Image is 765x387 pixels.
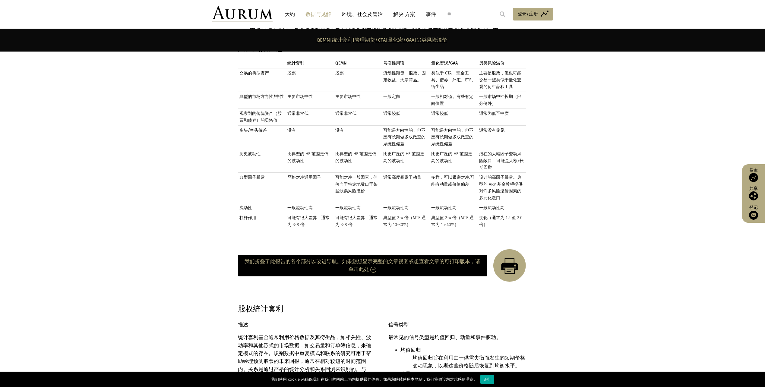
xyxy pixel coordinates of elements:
img: 分享此帖子 [749,191,758,200]
strong: 信号类型 [388,322,409,328]
td: 没有 [334,126,382,149]
td: 多样，可以紧密对冲;可能有动量或价值偏差 [430,173,478,203]
td: 通常非常低 [334,109,382,126]
a: 统计套利 [332,37,352,43]
td: 通常为低至中度 [478,109,526,126]
strong: 单击此处 [349,266,369,272]
td: 观察到的传统资产（股票和债券）的贝塔值 [238,109,286,126]
td: 一般相对值。有些有定向位置 [430,92,478,109]
font: 我们折叠了此报告的各个部分以改进导航。如果您想显示完整的文章视图或想查看文章的可打印版本，请 [245,259,480,272]
a: 管理期货/CTA [355,37,386,43]
td: 一般流动性高 [430,203,478,213]
td: 典型值 2-4 倍（MTE 通常为 10-30%） [382,213,430,230]
td: 可能是方向性的，但不应有长期做多或做空的系统性偏差 [430,126,478,149]
span: 号召性用语 [383,60,428,67]
h3: 股权统计套利 [238,304,526,313]
td: 比典型的 HF 范围更低的波动性 [334,149,382,173]
td: 严格对冲通用因子 [286,173,334,203]
a: 解决 方案 [390,9,418,20]
td: 没有 [286,126,334,149]
td: 流动性期货 – 股票、固定收益、大宗商品。 [382,68,430,92]
a: 登录/注册 [513,8,553,20]
span: 统计套利 [287,60,332,67]
a: 量化宏/GAA [388,37,414,43]
td: 设计的高因子暴露。典型的 ARP 基金希望提供对许多风险溢价因素的多元化敞口 [478,173,526,203]
td: 典型的市场方向性/中性 [238,92,286,109]
td: 类似于 CTA + 现金工具、债券、外汇、ETF、衍生品 [430,68,478,92]
td: 比典型的 HF 范围更低的波动性 [286,149,334,173]
td: 一般流动性高 [334,203,382,213]
td: 杠杆作用 [238,213,286,230]
td: 一般流动性高 [286,203,334,213]
td: 比更广泛的 HF 范围更高的波动性 [430,149,478,173]
img: 获取资金 [749,173,758,182]
td: 比更广泛的 HF 范围更高的波动性 [382,149,430,173]
td: 主要市场中性 [286,92,334,109]
a: QEMN [317,37,330,43]
a: 基金 [745,167,762,182]
td: 可能有很大差异：通常为 3-8 倍 [286,213,334,230]
td: 一般流动性高 [382,203,430,213]
font: 登记 [749,205,758,210]
strong: | | | | [317,37,447,43]
a: 大约 [282,9,298,20]
strong: 描述 [238,322,248,328]
td: 可能是方向性的，但不应有长期做多或做空的系统性偏差 [382,126,430,149]
font: 最常见的信号类型是均值回归、动量和事件驱动。 [388,335,501,340]
td: 主要市场中性 [334,92,382,109]
td: 通常没有偏见 [478,126,526,149]
td: 典型值 2-4 倍（MTE 通常为 15-40%） [430,213,478,230]
font: 基金 [749,167,758,172]
td: 一般市场中性长期（部分例外） [478,92,526,109]
font: 我们使用 cookie 来确保我们在我们的网站上为您提供最佳体验。如果您继续使用本网站，我们将假设您对此感到满意。 [271,377,477,382]
td: 一般流动性高 [478,203,526,213]
img: 订阅我们的时事通讯 [749,211,758,220]
a: 数据与见解 [302,9,334,20]
span: 量化宏观/GAA [431,60,476,67]
a: 事件 [423,9,436,20]
font: 动量 [400,371,411,377]
td: 变化（通常为 1.5 至 2.0 倍） [478,213,526,230]
td: 一般定向 [382,92,430,109]
td: 历史波动性 [238,149,286,173]
td: 股票 [334,68,382,92]
span: 登录/注册 [517,10,538,17]
img: 金 [212,6,273,22]
td: 主要是股票，但也可能交易一些类似于量化宏观的衍生品和工具 [478,68,526,92]
td: 交易的典型资产 [238,68,286,92]
button: 我们折叠了此报告的各个部分以改进导航。如果您想显示完整的文章视图或想查看文章的可打印版本，请单击此处 [238,255,487,277]
td: 通常较低 [382,109,430,126]
a: 登记 [745,205,762,220]
td: 股票 [286,68,334,92]
li: 均值回归旨在利用由于供需失衡而发生的短期价格变动现象，以期这些价格随后恢复到均衡水平。 [413,354,526,370]
input: Submit [496,8,508,20]
span: QEMN [335,60,380,67]
td: 可能有很大差异：通常为 3-8 倍 [334,213,382,230]
a: 另类风险溢价 [416,37,447,43]
img: 打印报告 [487,249,526,282]
span: 另类风险溢价 [479,60,524,67]
td: 可能对冲一般因素，但倾向于特定地敞口于某些股票风险溢价 [334,173,382,203]
td: 典型因子暴露 [238,173,286,203]
td: 通常非常低 [286,109,334,126]
div: 还行 [480,375,494,384]
td: 通常高度暴露于动量 [382,173,430,203]
td: 潜在的大幅因子变动风险敞口 – 可能是大额/长期回撤 [478,149,526,173]
td: 多头/空头偏差 [238,126,286,149]
font: 共享 [749,186,758,191]
img: 阅读更多 [370,267,376,273]
font: 均值回归 [400,347,421,353]
a: 环境、社会及管治 [339,9,386,20]
td: 流动性 [238,203,286,213]
td: 通常较低 [430,109,478,126]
